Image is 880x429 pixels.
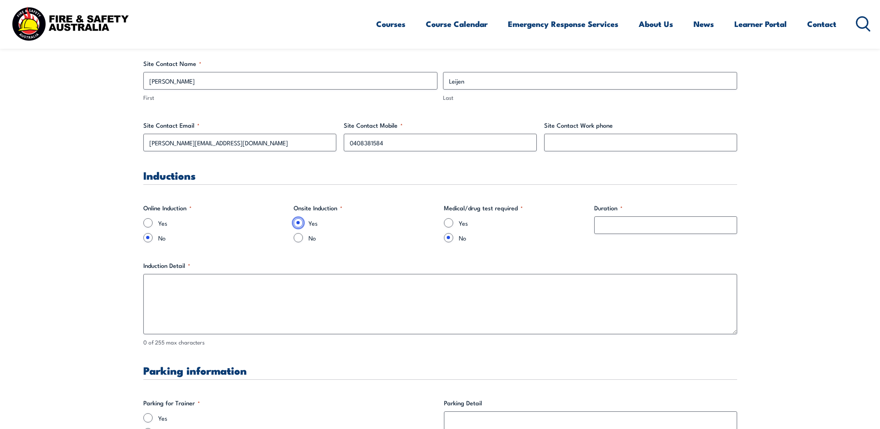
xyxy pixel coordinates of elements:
[294,203,342,213] legend: Onsite Induction
[594,203,737,213] label: Duration
[444,203,523,213] legend: Medical/drug test required
[158,413,437,422] label: Yes
[143,398,200,408] legend: Parking for Trainer
[143,121,336,130] label: Site Contact Email
[143,203,192,213] legend: Online Induction
[508,12,618,36] a: Emergency Response Services
[376,12,405,36] a: Courses
[143,59,201,68] legend: Site Contact Name
[308,233,437,242] label: No
[444,398,737,408] label: Parking Detail
[544,121,737,130] label: Site Contact Work phone
[143,170,737,181] h3: Inductions
[459,218,587,227] label: Yes
[807,12,836,36] a: Contact
[734,12,787,36] a: Learner Portal
[158,218,286,227] label: Yes
[443,93,737,102] label: Last
[143,93,437,102] label: First
[344,121,537,130] label: Site Contact Mobile
[158,233,286,242] label: No
[639,12,673,36] a: About Us
[143,365,737,376] h3: Parking information
[426,12,488,36] a: Course Calendar
[143,338,737,347] div: 0 of 255 max characters
[143,261,737,270] label: Induction Detail
[459,233,587,242] label: No
[308,218,437,227] label: Yes
[694,12,714,36] a: News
